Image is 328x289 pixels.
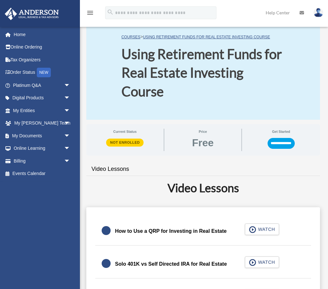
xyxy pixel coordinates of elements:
[86,11,94,17] a: menu
[121,45,285,101] h1: Using Retirement Funds for Real Estate Investing Course
[64,92,77,105] span: arrow_drop_down
[64,79,77,92] span: arrow_drop_down
[86,160,134,178] a: Video Lessons
[4,79,80,92] a: Platinum Q&Aarrow_drop_down
[91,129,159,134] span: Current Status
[169,129,237,134] span: Price
[64,104,77,117] span: arrow_drop_down
[64,155,77,168] span: arrow_drop_down
[4,104,80,117] a: My Entitiesarrow_drop_down
[4,66,80,79] a: Order StatusNEW
[37,68,51,77] div: NEW
[121,33,285,41] p: >
[4,129,80,142] a: My Documentsarrow_drop_down
[64,142,77,155] span: arrow_drop_down
[4,117,80,130] a: My [PERSON_NAME] Teamarrow_drop_down
[4,142,80,155] a: Online Learningarrow_drop_down
[4,167,80,180] a: Events Calendar
[64,129,77,142] span: arrow_drop_down
[4,41,80,54] a: Online Ordering
[86,9,94,17] i: menu
[246,129,316,134] span: Get Started
[314,8,323,17] img: User Pic
[64,117,77,130] span: arrow_drop_down
[4,53,80,66] a: Tax Organizers
[90,180,316,196] h2: Video Lessons
[107,9,114,16] i: search
[143,35,270,39] a: Using Retirement Funds for Real Estate Investing Course
[3,8,61,20] img: Anderson Advisors Platinum Portal
[106,139,144,146] span: Not Enrolled
[121,35,140,39] a: COURSES
[192,138,214,148] span: Free
[4,92,80,104] a: Digital Productsarrow_drop_down
[4,28,80,41] a: Home
[4,155,80,167] a: Billingarrow_drop_down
